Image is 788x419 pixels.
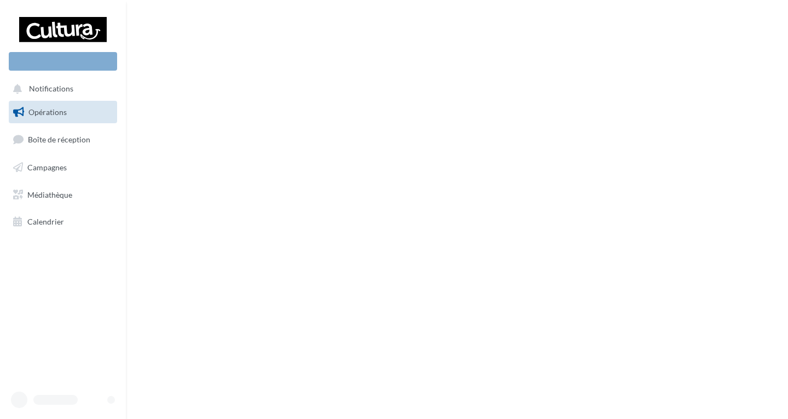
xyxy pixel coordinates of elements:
span: Notifications [29,84,73,94]
a: Boîte de réception [7,128,119,151]
span: Opérations [28,107,67,117]
a: Opérations [7,101,119,124]
a: Campagnes [7,156,119,179]
div: Nouvelle campagne [9,52,117,71]
a: Médiathèque [7,183,119,206]
span: Campagnes [27,163,67,172]
a: Calendrier [7,210,119,233]
span: Médiathèque [27,190,72,199]
span: Calendrier [27,217,64,226]
span: Boîte de réception [28,135,90,144]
